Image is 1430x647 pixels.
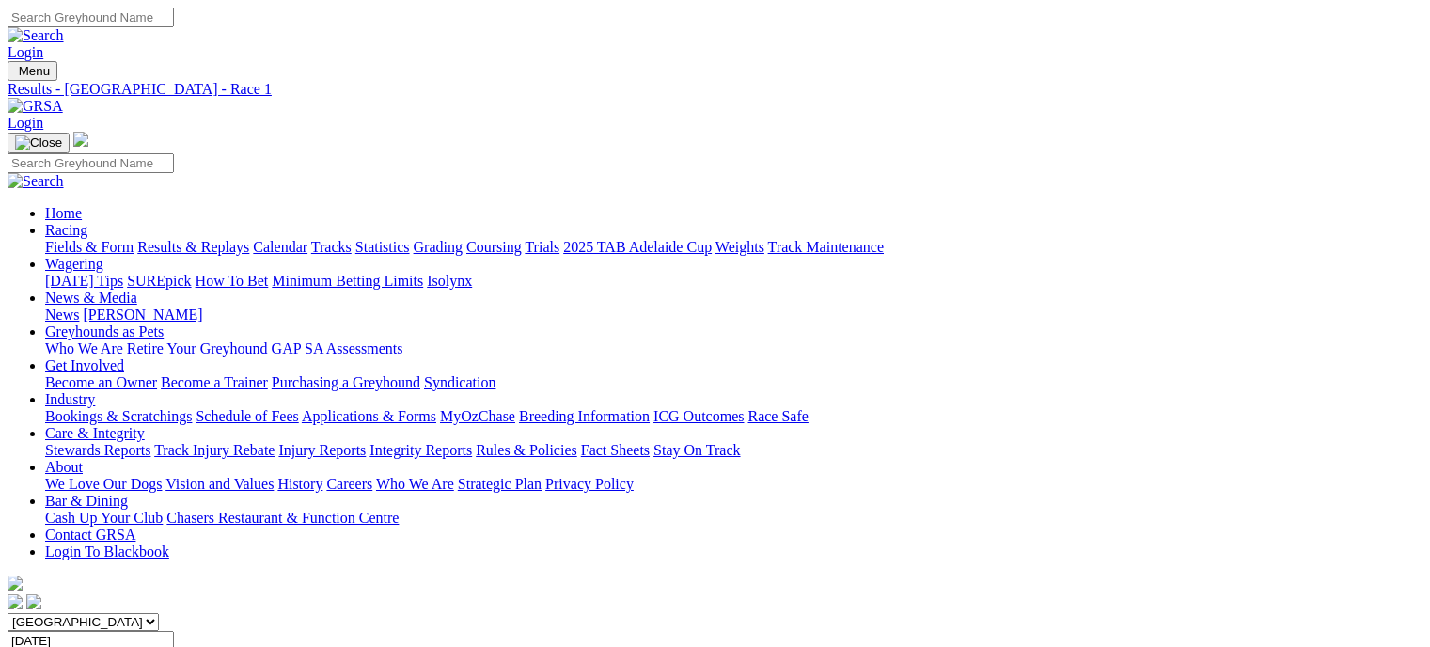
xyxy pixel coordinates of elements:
a: Results - [GEOGRAPHIC_DATA] - Race 1 [8,81,1422,98]
a: Who We Are [45,340,123,356]
a: Race Safe [747,408,808,424]
a: History [277,476,322,492]
a: News & Media [45,290,137,306]
img: Close [15,135,62,150]
a: Track Maintenance [768,239,884,255]
a: Greyhounds as Pets [45,323,164,339]
a: Privacy Policy [545,476,634,492]
a: Track Injury Rebate [154,442,275,458]
a: Results & Replays [137,239,249,255]
a: Schedule of Fees [196,408,298,424]
div: News & Media [45,307,1422,323]
a: Integrity Reports [369,442,472,458]
a: Calendar [253,239,307,255]
a: How To Bet [196,273,269,289]
div: Racing [45,239,1422,256]
a: Injury Reports [278,442,366,458]
a: Statistics [355,239,410,255]
a: Syndication [424,374,495,390]
a: Retire Your Greyhound [127,340,268,356]
a: Breeding Information [519,408,650,424]
a: We Love Our Dogs [45,476,162,492]
a: Rules & Policies [476,442,577,458]
input: Search [8,153,174,173]
a: Cash Up Your Club [45,510,163,526]
a: Fields & Form [45,239,134,255]
img: logo-grsa-white.png [73,132,88,147]
a: Purchasing a Greyhound [272,374,420,390]
a: Who We Are [376,476,454,492]
a: Bar & Dining [45,493,128,509]
a: Grading [414,239,463,255]
a: Chasers Restaurant & Function Centre [166,510,399,526]
div: Get Involved [45,374,1422,391]
div: Care & Integrity [45,442,1422,459]
div: Bar & Dining [45,510,1422,527]
a: Vision and Values [165,476,274,492]
a: Login To Blackbook [45,544,169,560]
a: Minimum Betting Limits [272,273,423,289]
input: Search [8,8,174,27]
a: Wagering [45,256,103,272]
a: Home [45,205,82,221]
a: ICG Outcomes [653,408,744,424]
a: [DATE] Tips [45,273,123,289]
a: About [45,459,83,475]
a: Applications & Forms [302,408,436,424]
div: Wagering [45,273,1422,290]
a: Become an Owner [45,374,157,390]
a: Weights [715,239,764,255]
div: Industry [45,408,1422,425]
img: logo-grsa-white.png [8,576,23,591]
img: twitter.svg [26,594,41,609]
button: Toggle navigation [8,133,70,153]
a: GAP SA Assessments [272,340,403,356]
a: Strategic Plan [458,476,542,492]
a: MyOzChase [440,408,515,424]
a: Stewards Reports [45,442,150,458]
a: News [45,307,79,323]
img: Search [8,27,64,44]
div: About [45,476,1422,493]
a: Isolynx [427,273,472,289]
a: Fact Sheets [581,442,650,458]
a: Care & Integrity [45,425,145,441]
img: Search [8,173,64,190]
a: 2025 TAB Adelaide Cup [563,239,712,255]
a: Get Involved [45,357,124,373]
a: Industry [45,391,95,407]
a: Login [8,44,43,60]
a: Careers [326,476,372,492]
a: Become a Trainer [161,374,268,390]
a: Bookings & Scratchings [45,408,192,424]
a: [PERSON_NAME] [83,307,202,323]
a: Coursing [466,239,522,255]
a: Trials [525,239,559,255]
span: Menu [19,64,50,78]
img: GRSA [8,98,63,115]
a: SUREpick [127,273,191,289]
img: facebook.svg [8,594,23,609]
div: Greyhounds as Pets [45,340,1422,357]
a: Login [8,115,43,131]
a: Racing [45,222,87,238]
a: Stay On Track [653,442,740,458]
a: Contact GRSA [45,527,135,543]
a: Tracks [311,239,352,255]
button: Toggle navigation [8,61,57,81]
